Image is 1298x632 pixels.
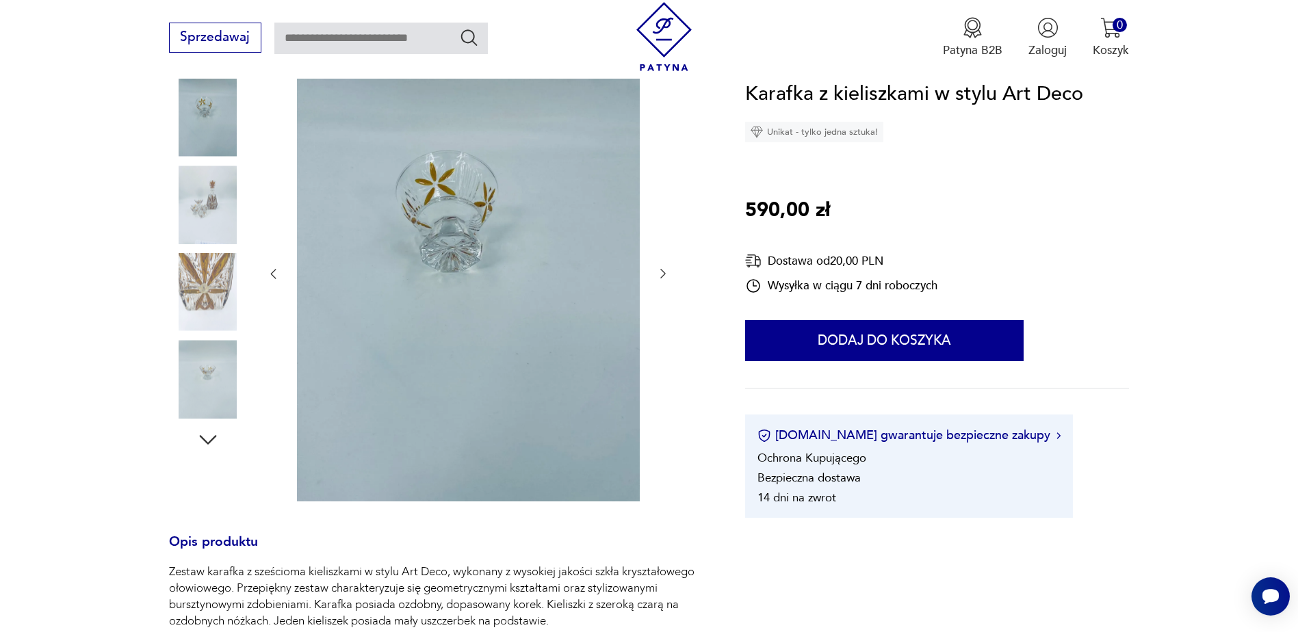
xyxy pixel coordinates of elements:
[757,427,1061,445] button: [DOMAIN_NAME] gwarantuje bezpieczne zakupy
[745,79,1083,110] h1: Karafka z kieliszkami w stylu Art Deco
[757,429,771,443] img: Ikona certyfikatu
[629,2,699,71] img: Patyna - sklep z meblami i dekoracjami vintage
[962,17,983,38] img: Ikona medalu
[459,27,479,47] button: Szukaj
[943,17,1002,58] button: Patyna B2B
[169,537,706,564] h3: Opis produktu
[757,490,836,506] li: 14 dni na zwrot
[751,127,763,139] img: Ikona diamentu
[757,451,866,466] li: Ochrona Kupującego
[297,44,640,501] img: Zdjęcie produktu Karafka z kieliszkami w stylu Art Deco
[1093,17,1129,58] button: 0Koszyk
[169,33,261,44] a: Sprzedawaj
[943,42,1002,58] p: Patyna B2B
[745,252,937,269] div: Dostawa od 20,00 PLN
[169,166,247,243] img: Zdjęcie produktu Karafka z kieliszkami w stylu Art Deco
[1056,432,1061,439] img: Ikona strzałki w prawo
[169,564,706,629] p: Zestaw karafka z sześcioma kieliszkami w stylu Art Deco, wykonany z wysokiej jakości szkła kryszt...
[745,321,1024,362] button: Dodaj do koszyka
[745,195,830,226] p: 590,00 zł
[745,122,883,143] div: Unikat - tylko jedna sztuka!
[1113,18,1127,32] div: 0
[169,23,261,53] button: Sprzedawaj
[1093,42,1129,58] p: Koszyk
[1028,17,1067,58] button: Zaloguj
[169,79,247,157] img: Zdjęcie produktu Karafka z kieliszkami w stylu Art Deco
[1100,17,1121,38] img: Ikona koszyka
[1251,577,1290,616] iframe: Smartsupp widget button
[169,253,247,331] img: Zdjęcie produktu Karafka z kieliszkami w stylu Art Deco
[745,278,937,294] div: Wysyłka w ciągu 7 dni roboczych
[169,340,247,418] img: Zdjęcie produktu Karafka z kieliszkami w stylu Art Deco
[943,17,1002,58] a: Ikona medaluPatyna B2B
[1028,42,1067,58] p: Zaloguj
[1037,17,1059,38] img: Ikonka użytkownika
[745,252,762,269] img: Ikona dostawy
[757,471,861,486] li: Bezpieczna dostawa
